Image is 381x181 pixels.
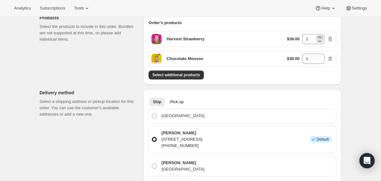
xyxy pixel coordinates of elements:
p: Select the products to include in this order. Bundles are not supported at this time, so please a... [40,23,138,43]
p: Select a shipping address or pickup location for this order. You can use the customer's available... [40,98,138,117]
button: Select additional products [149,70,204,79]
button: Help [311,4,340,13]
span: Settings [352,6,367,11]
span: Tools [74,6,84,11]
p: Products [40,15,138,21]
button: Analytics [10,4,35,13]
p: $39.00 [287,36,300,42]
p: [PERSON_NAME] [162,160,204,166]
p: [PERSON_NAME] [162,130,203,136]
p: [STREET_ADDRESS] [162,136,203,143]
span: Subscriptions [40,6,65,11]
p: Delivery method [40,90,138,96]
span: Select additional products [152,72,200,77]
span: Default Title [151,34,162,44]
div: Open Intercom Messenger [359,153,375,168]
span: Default Title [151,54,162,64]
span: Ship [153,99,161,104]
p: [GEOGRAPHIC_DATA] [162,166,204,172]
p: Chocolate Mousse [167,56,203,62]
span: Default [317,137,329,142]
span: Pick up [170,99,184,104]
p: [GEOGRAPHIC_DATA] [162,113,204,119]
span: Help [321,6,330,11]
span: Order's products [149,20,182,25]
p: Harvest Strawberry [167,36,204,42]
button: Subscriptions [36,4,69,13]
p: $39.00 [287,56,300,62]
button: Tools [70,4,94,13]
p: [PHONE_NUMBER] [162,143,203,149]
button: Settings [342,4,371,13]
span: Analytics [14,6,31,11]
